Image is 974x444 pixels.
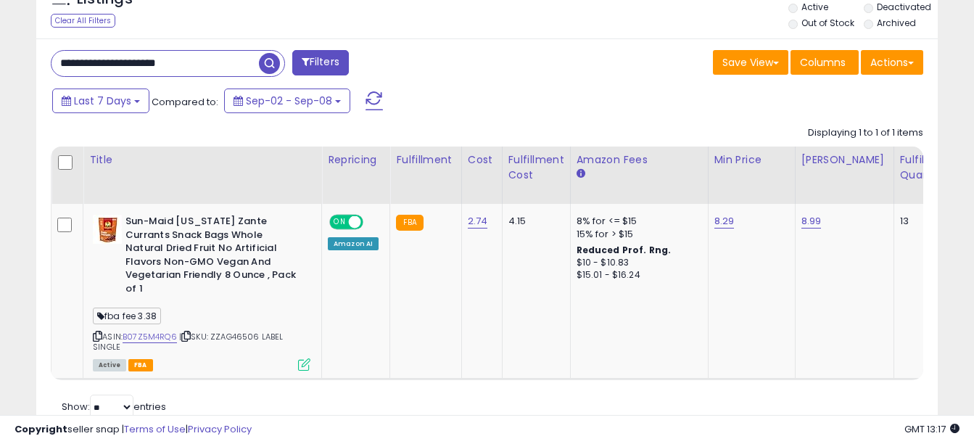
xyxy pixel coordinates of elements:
[331,216,349,229] span: ON
[51,14,115,28] div: Clear All Filters
[93,331,284,353] span: | SKU: ZZAG46506 LABEL SINGLE
[904,422,959,436] span: 2025-09-16 13:17 GMT
[791,50,859,75] button: Columns
[93,215,310,369] div: ASIN:
[15,422,67,436] strong: Copyright
[714,214,735,229] a: 8.29
[123,331,177,343] a: B07Z5M4RQ6
[89,152,315,168] div: Title
[801,214,822,229] a: 8.99
[861,50,923,75] button: Actions
[328,152,384,168] div: Repricing
[577,152,702,168] div: Amazon Fees
[125,215,302,299] b: Sun-Maid [US_STATE] Zante Currants Snack Bags Whole Natural Dried Fruit No Artificial Flavors Non...
[396,215,423,231] small: FBA
[577,244,672,256] b: Reduced Prof. Rng.
[577,168,585,181] small: Amazon Fees.
[577,215,697,228] div: 8% for <= $15
[328,237,379,250] div: Amazon AI
[52,89,149,113] button: Last 7 Days
[800,55,846,70] span: Columns
[361,216,384,229] span: OFF
[74,94,131,108] span: Last 7 Days
[468,152,496,168] div: Cost
[801,17,854,29] label: Out of Stock
[152,95,218,109] span: Compared to:
[577,269,697,281] div: $15.01 - $16.24
[93,359,126,371] span: All listings currently available for purchase on Amazon
[62,400,166,414] span: Show: entries
[808,126,923,140] div: Displaying 1 to 1 of 1 items
[877,1,931,13] label: Deactivated
[714,152,789,168] div: Min Price
[124,422,186,436] a: Terms of Use
[801,1,828,13] label: Active
[713,50,788,75] button: Save View
[468,214,488,229] a: 2.74
[396,152,455,168] div: Fulfillment
[900,215,945,228] div: 13
[224,89,350,113] button: Sep-02 - Sep-08
[128,359,153,371] span: FBA
[900,152,950,183] div: Fulfillable Quantity
[93,215,122,244] img: 413pUykwdNL._SL40_.jpg
[577,257,697,269] div: $10 - $10.83
[877,17,916,29] label: Archived
[292,50,349,75] button: Filters
[801,152,888,168] div: [PERSON_NAME]
[577,228,697,241] div: 15% for > $15
[93,308,161,324] span: fba fee 3.38
[508,215,559,228] div: 4.15
[15,423,252,437] div: seller snap | |
[188,422,252,436] a: Privacy Policy
[246,94,332,108] span: Sep-02 - Sep-08
[508,152,564,183] div: Fulfillment Cost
